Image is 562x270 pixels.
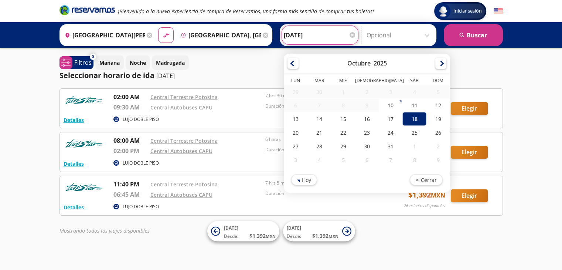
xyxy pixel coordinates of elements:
[450,7,485,15] span: Iniciar sesión
[355,153,378,167] div: 06-Nov-25
[59,4,115,16] i: Brand Logo
[331,126,355,139] div: 22-Oct-25
[331,153,355,167] div: 05-Nov-25
[266,233,276,239] small: MXN
[62,26,145,44] input: Buscar Origen
[150,181,218,188] a: Central Terrestre Potosina
[265,103,377,109] p: Duración
[123,203,159,210] p: LUJO DOBLE PISO
[402,153,426,167] div: 08-Nov-25
[113,92,147,101] p: 02:00 AM
[130,59,146,67] p: Noche
[307,112,331,126] div: 14-Oct-25
[426,85,450,98] div: 05-Oct-25
[379,126,402,139] div: 24-Oct-25
[291,174,317,185] button: Hoy
[64,92,104,107] img: RESERVAMOS
[426,153,450,167] div: 09-Nov-25
[379,77,402,85] th: Viernes
[59,227,150,234] em: Mostrando todos los viajes disponibles
[178,26,261,44] input: Buscar Destino
[355,77,378,85] th: Jueves
[404,203,445,209] p: 26 asientos disponibles
[265,180,377,186] p: 7 hrs 5 mins
[265,136,377,143] p: 6 horas
[265,190,377,197] p: Duración
[265,92,377,99] p: 7 hrs 30 mins
[494,7,503,16] button: English
[284,77,307,85] th: Lunes
[113,190,147,199] p: 06:45 AM
[426,126,450,139] div: 26-Oct-25
[113,103,147,112] p: 09:30 AM
[123,160,159,166] p: LUJO DOBLE PISO
[284,153,307,167] div: 03-Nov-25
[451,189,488,202] button: Elegir
[379,85,402,98] div: 03-Oct-25
[284,26,356,44] input: Elegir Fecha
[355,126,378,139] div: 23-Oct-25
[331,77,355,85] th: Miércoles
[224,225,238,231] span: [DATE]
[64,136,104,151] img: RESERVAMOS
[426,77,450,85] th: Domingo
[379,139,402,153] div: 31-Oct-25
[59,4,115,18] a: Brand Logo
[113,146,147,155] p: 02:00 PM
[150,191,212,198] a: Central Autobuses CAPU
[355,112,378,126] div: 16-Oct-25
[249,232,276,240] span: $ 1,392
[426,139,450,153] div: 02-Nov-25
[283,221,355,242] button: [DATE]Desde:$1,392MXN
[74,58,92,67] p: Filtros
[284,139,307,153] div: 27-Oct-25
[379,112,402,126] div: 17-Oct-25
[402,126,426,139] div: 25-Oct-25
[402,112,426,126] div: 18-Oct-25
[331,85,355,98] div: 01-Oct-25
[312,232,338,240] span: $ 1,392
[307,153,331,167] div: 04-Nov-25
[265,146,377,153] p: Duración
[402,98,426,112] div: 11-Oct-25
[92,54,94,60] span: 0
[373,59,386,67] div: 2025
[408,189,445,200] span: $ 1,392
[284,85,307,98] div: 29-Sep-25
[99,59,120,67] p: Mañana
[64,180,104,195] img: RESERVAMOS
[95,55,124,70] button: Mañana
[284,112,307,126] div: 13-Oct-25
[379,153,402,167] div: 07-Nov-25
[355,139,378,153] div: 30-Oct-25
[409,174,442,185] button: Cerrar
[426,98,450,112] div: 12-Oct-25
[347,59,370,67] div: Octubre
[113,180,147,189] p: 11:40 PM
[152,55,189,70] button: Madrugada
[64,160,84,168] button: Detalles
[331,139,355,153] div: 29-Oct-25
[284,126,307,139] div: 20-Oct-25
[284,99,307,112] div: 06-Oct-25
[64,116,84,124] button: Detalles
[379,98,402,112] div: 10-Oct-25
[150,148,212,155] a: Central Autobuses CAPU
[287,233,301,240] span: Desde:
[451,102,488,115] button: Elegir
[150,104,212,111] a: Central Autobuses CAPU
[224,233,238,240] span: Desde:
[355,85,378,98] div: 02-Oct-25
[123,116,159,123] p: LUJO DOBLE PISO
[355,99,378,112] div: 09-Oct-25
[59,56,93,69] button: 0Filtros
[402,139,426,153] div: 01-Nov-25
[150,94,218,101] a: Central Terrestre Potosina
[307,77,331,85] th: Martes
[307,126,331,139] div: 21-Oct-25
[307,85,331,98] div: 30-Sep-25
[402,85,426,98] div: 04-Oct-25
[156,59,185,67] p: Madrugada
[331,112,355,126] div: 15-Oct-25
[59,70,154,81] p: Seleccionar horario de ida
